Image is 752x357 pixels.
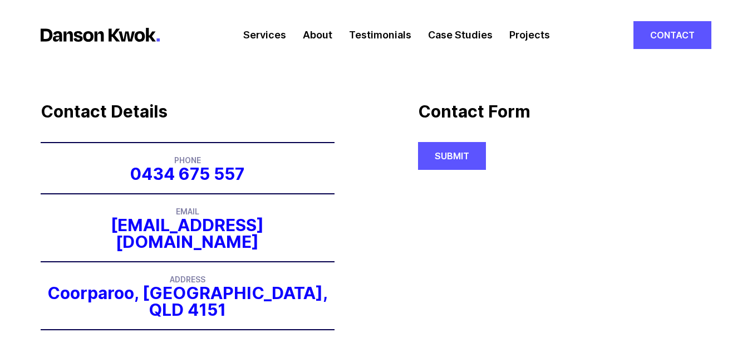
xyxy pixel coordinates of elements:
[418,103,712,120] h2: Contact Form
[111,215,264,252] a: [EMAIL_ADDRESS][DOMAIN_NAME]
[41,103,335,120] h2: Contact Details
[418,142,486,170] button: Submit
[170,275,205,284] span: Address
[47,283,328,320] a: Coorparoo, [GEOGRAPHIC_DATA], QLD 4151
[633,21,711,49] a: Contact
[130,164,244,184] a: 0434 675 557
[41,28,160,42] img: logo-horizontal.f5b67f0.svg
[174,155,201,165] span: Phone
[176,207,199,216] span: Email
